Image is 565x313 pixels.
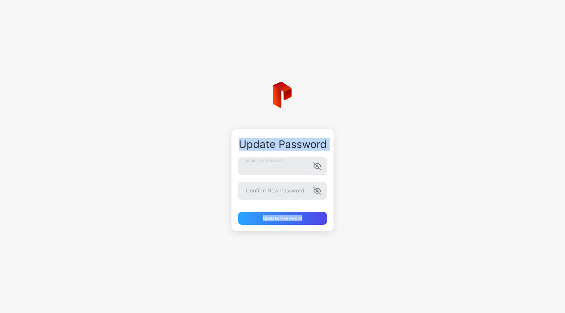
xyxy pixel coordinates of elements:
div: Update Password [263,216,302,221]
button: Update Password [238,212,327,225]
button: Confirm New Password [313,187,321,195]
button: Enter New Password [313,162,321,170]
input: Confirm New Password [238,182,327,200]
div: Update Password [238,139,327,150]
input: Enter New Password [238,157,327,175]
